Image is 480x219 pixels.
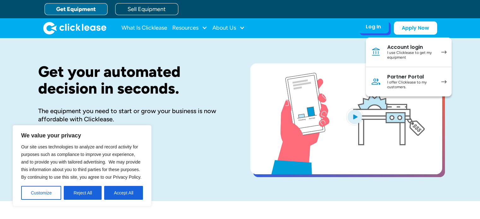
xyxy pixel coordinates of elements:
div: Log In [366,24,381,30]
div: Partner Portal [387,74,435,80]
span: Our site uses technologies to analyze and record activity for purposes such as compliance to impr... [21,144,141,180]
div: I offer Clicklease to my customers. [387,80,435,90]
button: Customize [21,186,61,200]
a: Get Equipment [44,3,108,15]
h1: Get your automated decision in seconds. [38,63,230,97]
a: Account loginI use Clicklease to get my equipment [366,37,452,67]
div: The equipment you need to start or grow your business is now affordable with Clicklease. [38,107,230,123]
div: Account login [387,44,435,50]
a: open lightbox [250,63,442,174]
div: About Us [212,22,245,34]
a: Partner PortalI offer Clicklease to my customers. [366,67,452,96]
div: Resources [172,22,207,34]
a: Sell Equipment [115,3,178,15]
nav: Log In [366,37,452,96]
img: Person icon [371,77,381,87]
a: Apply Now [394,21,437,35]
a: home [43,22,106,34]
img: Clicklease logo [43,22,106,34]
p: We value your privacy [21,132,143,139]
img: arrow [441,50,447,54]
button: Accept All [104,186,143,200]
a: What Is Clicklease [121,22,167,34]
div: I use Clicklease to get my equipment [387,50,435,60]
img: Blue play button logo on a light blue circular background [346,108,363,125]
button: Reject All [64,186,102,200]
div: We value your privacy [13,125,151,206]
img: arrow [441,80,447,84]
img: Bank icon [371,47,381,57]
